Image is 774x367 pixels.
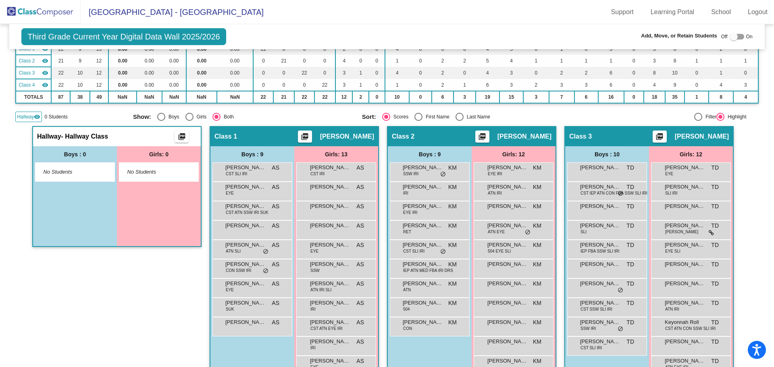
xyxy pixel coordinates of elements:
span: CST SLI IRI [226,171,247,177]
span: [PERSON_NAME] [487,241,528,249]
td: 12 [335,91,352,103]
td: NaN [162,91,186,103]
td: 1 [385,79,409,91]
span: ATN SLI [226,248,241,254]
td: 3 [733,79,758,91]
a: Logout [741,6,774,19]
td: Katelyn McLeod - No Class Name [16,55,51,67]
span: AS [356,280,364,288]
div: Boys [165,113,179,120]
span: TD [711,260,719,269]
span: TD [626,260,634,269]
td: 0 [314,55,335,67]
td: 9 [665,79,685,91]
td: 0 [454,67,476,79]
td: 4 [385,67,409,79]
td: 1 [352,79,369,91]
td: 0.00 [108,79,137,91]
td: 0 [369,79,385,91]
td: 0 [624,91,644,103]
span: SLI [580,229,587,235]
span: KM [533,260,541,269]
span: SSW [310,267,320,274]
td: 16 [598,91,624,103]
span: [PERSON_NAME] [487,164,528,172]
span: TD [626,241,634,249]
td: 4 [476,67,499,79]
span: [PERSON_NAME] [580,183,620,191]
span: [PERSON_NAME] [403,280,443,288]
td: 19 [476,91,499,103]
div: Boys : 0 [33,146,117,162]
td: 2 [432,55,454,67]
td: 2 [352,91,369,103]
td: 1 [685,91,709,103]
td: 4 [499,55,524,67]
td: 1 [352,67,369,79]
td: 1 [685,55,709,67]
td: 1 [733,55,758,67]
td: 21 [51,55,70,67]
td: 3 [499,67,524,79]
span: No Students [127,168,178,176]
td: Marcia Killian - No Class Name [16,79,51,91]
td: 12 [90,67,108,79]
td: 0.00 [137,67,162,79]
span: AS [272,202,279,211]
td: 0 [253,79,273,91]
td: 0.00 [137,55,162,67]
span: KM [448,222,457,230]
td: 10 [70,67,90,79]
span: TD [626,202,634,211]
td: TOTALS [16,91,51,103]
span: EYE [226,190,234,196]
td: 0 [523,67,549,79]
span: KM [533,202,541,211]
span: TD [711,202,719,211]
span: [PERSON_NAME] [225,183,266,191]
td: 3 [335,67,352,79]
td: 0.00 [186,67,216,79]
td: 0 [624,67,644,79]
span: [PERSON_NAME] [665,183,705,191]
td: 0 [352,55,369,67]
a: Support [605,6,640,19]
span: [PERSON_NAME] [225,164,266,172]
td: 0 [369,91,385,103]
td: 2 [432,67,454,79]
div: Both [221,113,234,120]
mat-icon: picture_as_pdf [477,133,487,144]
td: 22 [51,79,70,91]
td: 22 [294,91,314,103]
span: [PERSON_NAME] [487,260,528,268]
span: Off [721,33,728,40]
td: 0.00 [217,79,254,91]
span: [PERSON_NAME] [487,222,528,230]
td: 12 [90,55,108,67]
span: [PERSON_NAME] [PERSON_NAME] [580,241,620,249]
span: [PERSON_NAME] [665,164,705,172]
td: 18 [644,91,665,103]
span: [PERSON_NAME] [403,202,443,210]
span: No Students [44,168,94,176]
span: [PERSON_NAME] [497,133,551,141]
span: [PERSON_NAME] [310,202,350,210]
span: TD [626,183,634,191]
td: 1 [598,55,624,67]
td: 35 [665,91,685,103]
button: Print Students Details [175,131,189,143]
span: 0 Students [44,113,67,120]
span: [PERSON_NAME] [225,222,266,230]
td: 6 [598,79,624,91]
span: AS [272,280,279,288]
td: 15 [499,91,524,103]
span: [PERSON_NAME] [310,222,350,230]
mat-icon: visibility [42,82,48,88]
td: 6 [476,79,499,91]
span: On [746,33,753,40]
span: AS [356,183,364,191]
span: do_not_disturb_alt [263,249,268,255]
td: 0.00 [162,55,186,67]
span: [PERSON_NAME] [310,260,350,268]
span: [PERSON_NAME] [PERSON_NAME] [403,164,443,172]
